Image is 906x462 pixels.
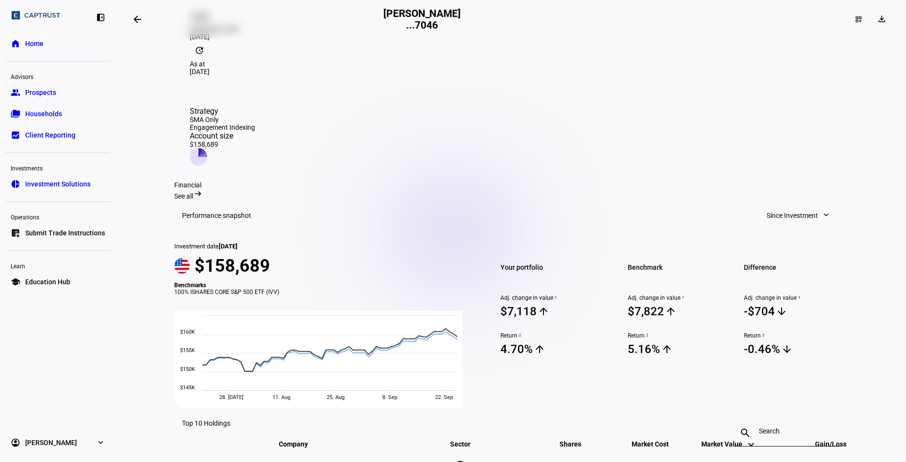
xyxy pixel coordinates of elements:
span: Adj. change in value [744,294,848,301]
span: 4.70% [500,342,604,356]
div: Financial [174,181,848,189]
div: $7,118 [500,305,537,318]
span: Return [500,332,604,339]
eth-mat-symbol: left_panel_close [96,13,106,22]
span: 5.16% [628,342,732,356]
div: Learn [6,259,110,272]
mat-icon: arrow_upward [534,343,545,355]
h3: Performance snapshot [182,212,251,219]
span: Gain/Loss [800,440,846,448]
a: homeHome [6,34,110,53]
span: [DATE] [219,243,238,250]
span: Since Investment [767,206,818,225]
span: Investment Solutions [25,179,91,189]
span: Difference [744,261,848,274]
div: Engagement Indexing [190,123,255,131]
span: Households [25,109,62,119]
div: Strategy [190,107,255,116]
text: $150K [180,366,195,372]
a: folder_copyHouseholds [6,104,110,123]
a: groupProspects [6,83,110,102]
div: 100% ISHARES CORE S&P 500 ETF (IVV) [174,289,473,295]
eth-mat-symbol: school [11,277,20,287]
span: 28. [DATE] [219,394,243,400]
div: As at [190,60,832,68]
span: -0.46% [744,342,848,356]
span: Education Hub [25,277,70,287]
mat-icon: arrow_upward [538,306,549,317]
sup: 1 [680,294,684,301]
span: 11. Aug [272,394,290,400]
span: Shares [545,440,581,448]
mat-icon: search [734,427,757,439]
div: Account size [190,131,255,140]
span: -$704 [744,304,848,319]
mat-icon: download [877,14,887,24]
eth-mat-symbol: group [11,88,20,97]
a: bid_landscapeClient Reporting [6,125,110,145]
h2: [PERSON_NAME] ...7046 [383,8,461,31]
text: $155K [180,347,195,354]
mat-icon: arrow_upward [661,343,673,355]
span: Benchmark [628,261,732,274]
div: Benchmarks [174,282,473,289]
span: Market Value [701,440,757,448]
span: 8. Sep [382,394,397,400]
span: Adj. change in value [500,294,604,301]
span: Company [279,440,322,448]
eth-data-table-title: Top 10 Holdings [182,419,230,427]
eth-mat-symbol: home [11,39,20,48]
text: $160K [180,329,195,335]
span: 22. Sep [435,394,453,400]
span: Client Reporting [25,130,75,140]
span: Market Cost [617,440,669,448]
eth-mat-symbol: bid_landscape [11,130,20,140]
sup: 2 [645,332,649,339]
span: Adj. change in value [628,294,732,301]
div: Operations [6,210,110,223]
mat-icon: dashboard_customize [855,15,862,23]
sup: 1 [553,294,557,301]
eth-mat-symbol: folder_copy [11,109,20,119]
mat-icon: arrow_upward [665,306,677,317]
span: $158,689 [195,256,270,276]
div: [DATE] [190,68,832,76]
div: SMA Only [190,116,255,123]
sup: 1 [797,294,800,301]
mat-icon: update [190,41,209,60]
mat-icon: arrow_downward [781,343,793,355]
span: [PERSON_NAME] [25,438,77,447]
mat-icon: expand_more [821,210,831,220]
eth-mat-symbol: expand_more [96,438,106,447]
button: Since Investment [757,206,840,225]
div: $158,689 [190,140,255,148]
a: pie_chartInvestment Solutions [6,174,110,194]
span: Prospects [25,88,56,97]
text: $145K [180,385,195,391]
input: Search [759,427,815,435]
mat-icon: arrow_backwards [132,14,143,25]
eth-mat-symbol: list_alt_add [11,228,20,238]
mat-icon: arrow_downward [776,306,787,317]
span: Return [628,332,732,339]
div: Investments [6,161,110,174]
span: $7,822 [628,304,732,319]
span: Sector [443,440,478,448]
sup: 2 [761,332,765,339]
mat-icon: arrow_right_alt [193,189,203,199]
span: Submit Trade Instructions [25,228,105,238]
mat-icon: keyboard_arrow_down [745,439,757,450]
div: Advisors [6,69,110,83]
span: See all [174,192,193,200]
eth-mat-symbol: pie_chart [11,179,20,189]
span: Home [25,39,44,48]
div: Investment date [174,243,473,250]
span: Your portfolio [500,261,604,274]
eth-mat-symbol: account_circle [11,438,20,447]
span: 25. Aug [327,394,345,400]
span: Return [744,332,848,339]
sup: 2 [517,332,521,339]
